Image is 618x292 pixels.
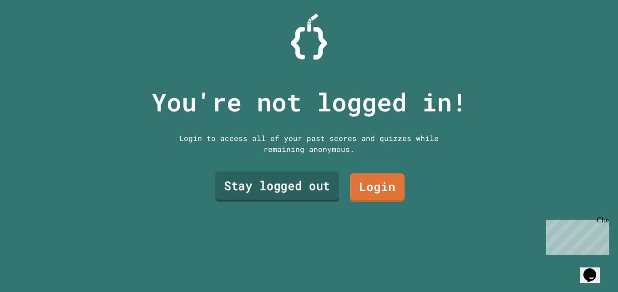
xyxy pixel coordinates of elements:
[350,173,405,202] a: Login
[172,133,446,155] div: Login to access all of your past scores and quizzes while remaining anonymous.
[542,216,609,255] iframe: chat widget
[215,171,339,201] a: Stay logged out
[152,83,467,121] p: You're not logged in!
[291,14,327,60] img: Logo.svg
[580,256,609,283] iframe: chat widget
[4,4,63,58] div: Chat with us now!Close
